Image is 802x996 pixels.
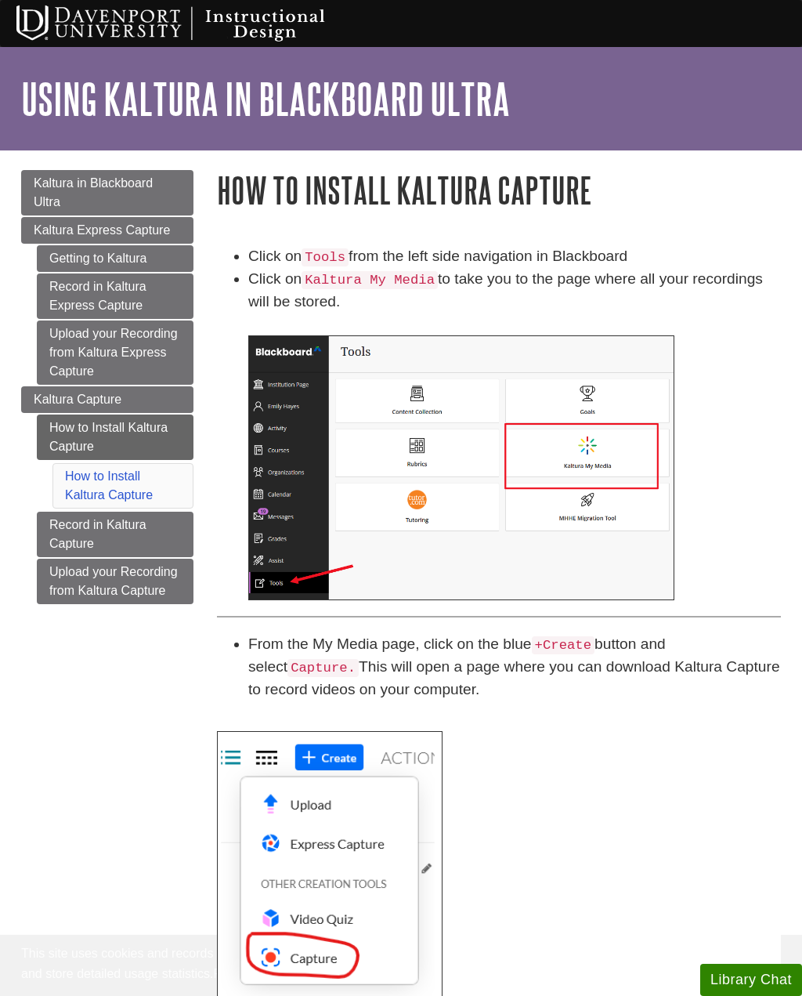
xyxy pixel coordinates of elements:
a: Kaltura Capture [21,386,193,413]
code: +Create [532,636,595,654]
div: Guide Page Menu [21,170,193,604]
a: Upload your Recording from Kaltura Express Capture [37,321,193,385]
code: Tools [302,248,349,266]
span: Kaltura Express Capture [34,223,170,237]
span: Kaltura in Blackboard Ultra [34,176,153,208]
a: Kaltura in Blackboard Ultra [21,170,193,215]
li: Click on to take you to the page where all your recordings will be stored. [248,268,781,600]
li: From the My Media page, click on the blue button and select This will open a page where you can d... [248,633,781,701]
a: Record in Kaltura Express Capture [37,273,193,319]
h1: How to Install Kaltura Capture [217,170,781,210]
a: Upload your Recording from Kaltura Capture [37,559,193,604]
code: Capture. [287,659,359,677]
a: Kaltura Express Capture [21,217,193,244]
a: How to Install Kaltura Capture [65,469,153,502]
img: blackboard tools [248,335,674,600]
code: Kaltura My Media [302,271,438,289]
img: Davenport University Instructional Design [4,4,380,43]
li: Click on from the left side navigation in Blackboard [248,245,781,268]
a: Getting to Kaltura [37,245,193,272]
div: This site uses cookies and records your IP address for usage statistics. Additionally, we use Goo... [21,944,781,987]
button: Library Chat [700,964,802,996]
span: Kaltura Capture [34,393,121,406]
a: How to Install Kaltura Capture [37,415,193,460]
a: Using Kaltura in Blackboard Ultra [21,74,510,123]
a: Record in Kaltura Capture [37,512,193,557]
